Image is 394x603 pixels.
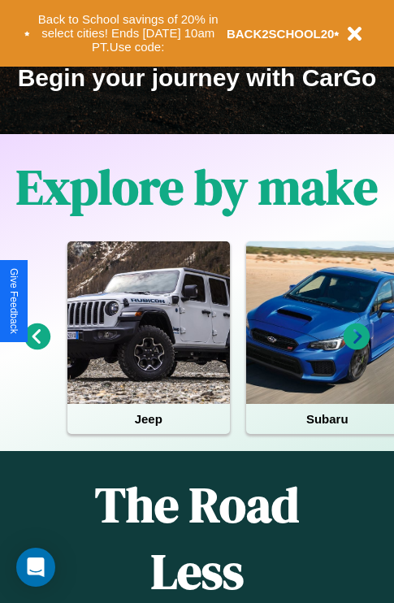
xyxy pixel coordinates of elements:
button: Back to School savings of 20% in select cities! Ends [DATE] 10am PT.Use code: [30,8,227,59]
h4: Jeep [67,404,230,434]
div: Give Feedback [8,268,19,334]
h1: Explore by make [16,154,378,220]
b: BACK2SCHOOL20 [227,27,335,41]
div: Open Intercom Messenger [16,548,55,587]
